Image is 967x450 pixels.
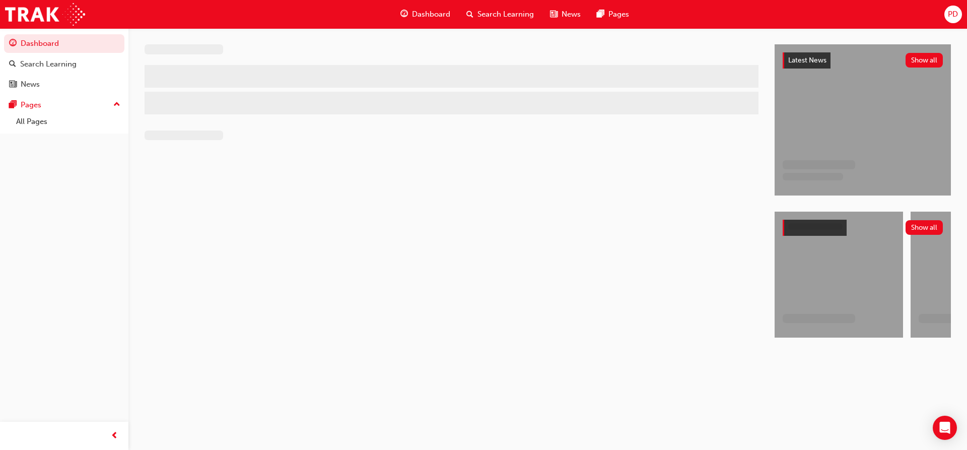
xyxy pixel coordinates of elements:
button: Pages [4,96,124,114]
span: search-icon [466,8,473,21]
span: prev-icon [111,430,118,442]
button: PD [944,6,962,23]
a: search-iconSearch Learning [458,4,542,25]
a: Latest NewsShow all [783,52,943,69]
a: News [4,75,124,94]
button: Show all [906,220,943,235]
span: news-icon [550,8,558,21]
span: Latest News [788,56,826,65]
div: Pages [21,99,41,111]
a: All Pages [12,114,124,130]
span: pages-icon [597,8,604,21]
span: News [562,9,581,20]
a: pages-iconPages [589,4,637,25]
a: news-iconNews [542,4,589,25]
a: Show all [783,220,943,236]
a: Search Learning [4,55,124,74]
span: up-icon [113,98,120,111]
span: Search Learning [477,9,534,20]
span: news-icon [9,80,17,89]
button: DashboardSearch LearningNews [4,32,124,96]
a: Dashboard [4,34,124,53]
span: guage-icon [9,39,17,48]
span: Dashboard [412,9,450,20]
a: guage-iconDashboard [392,4,458,25]
span: Pages [608,9,629,20]
div: Search Learning [20,58,77,70]
span: PD [948,9,958,20]
div: Open Intercom Messenger [933,416,957,440]
span: guage-icon [400,8,408,21]
button: Show all [906,53,943,68]
span: search-icon [9,60,16,69]
span: pages-icon [9,101,17,110]
img: Trak [5,3,85,26]
div: News [21,79,40,90]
